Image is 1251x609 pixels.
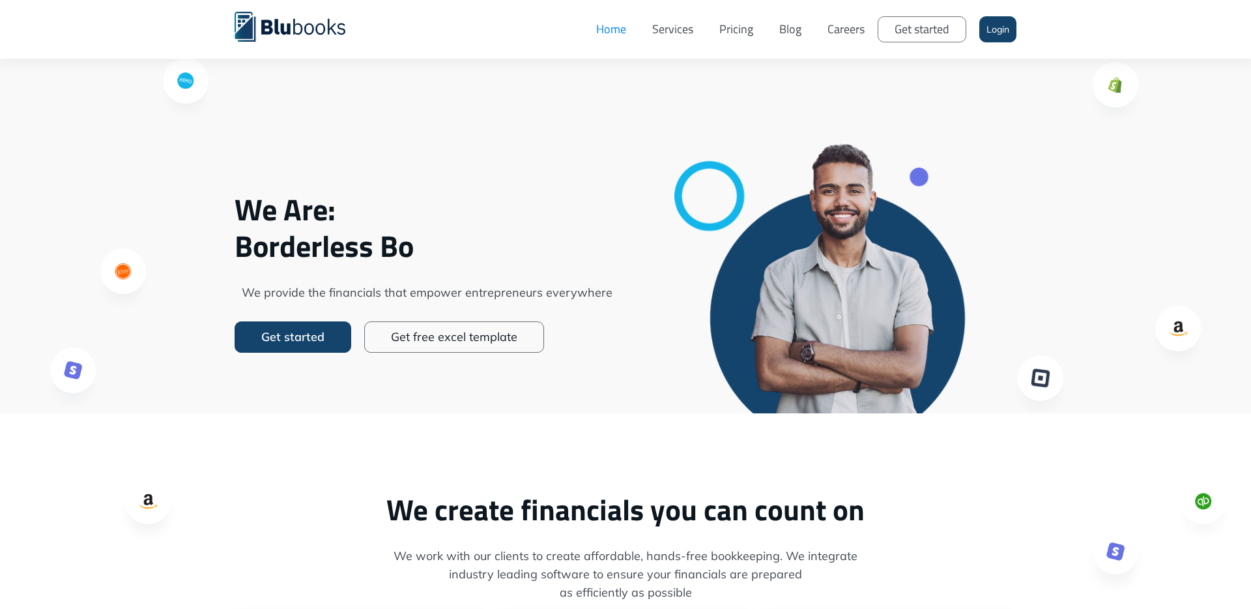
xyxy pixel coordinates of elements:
span: We Are: [235,191,619,228]
a: Get free excel template [364,321,544,353]
a: Get started [235,321,351,353]
span: Borderless Bo [235,228,619,264]
a: Services [639,10,706,49]
span: as efficiently as possible [235,584,1016,602]
a: Careers [814,10,878,49]
h2: We create financials you can count on [235,492,1016,527]
a: Blog [766,10,814,49]
span: industry leading software to ensure your financials are prepared [235,565,1016,584]
a: Login [979,16,1016,42]
a: Get started [878,16,966,42]
a: Pricing [706,10,766,49]
span: We provide the financials that empower entrepreneurs everywhere [235,284,619,302]
a: Home [583,10,639,49]
span: We work with our clients to create affordable, hands-free bookkeeping. We integrate [235,547,1016,565]
a: home [235,10,365,42]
